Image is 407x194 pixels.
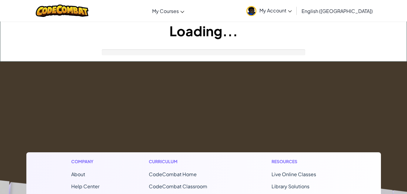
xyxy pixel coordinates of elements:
a: Help Center [71,183,99,189]
h1: Company [71,158,99,165]
a: CodeCombat Classroom [149,183,207,189]
span: My Courses [152,8,179,14]
a: My Account [243,1,295,20]
img: avatar [246,6,256,16]
a: English ([GEOGRAPHIC_DATA]) [299,3,376,19]
a: Library Solutions [272,183,309,189]
h1: Curriculum [149,158,222,165]
img: CodeCombat logo [36,5,89,17]
h1: Resources [272,158,336,165]
a: Live Online Classes [272,171,316,177]
a: About [71,171,85,177]
h1: Loading... [0,21,407,40]
span: CodeCombat Home [149,171,197,177]
span: English ([GEOGRAPHIC_DATA]) [302,8,373,14]
span: My Account [259,7,292,14]
a: My Courses [149,3,187,19]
